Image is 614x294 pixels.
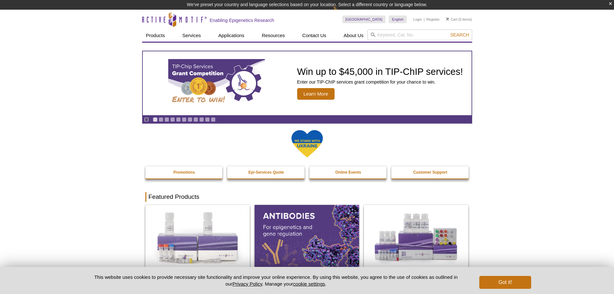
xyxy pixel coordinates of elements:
img: All Antibodies [255,205,359,268]
a: Services [179,29,205,42]
li: (0 items) [446,15,472,23]
a: Contact Us [298,29,330,42]
a: Go to slide 6 [182,117,187,122]
img: TIP-ChIP Services Grant Competition [168,59,265,107]
p: This website uses cookies to provide necessary site functionality and improve your online experie... [83,274,469,287]
a: Go to slide 11 [211,117,216,122]
span: Search [450,32,469,37]
strong: Epi-Services Quote [249,170,284,175]
button: Search [448,32,471,38]
a: Toggle autoplay [144,117,149,122]
strong: Online Events [335,170,361,175]
a: Promotions [145,166,223,178]
h2: Enabling Epigenetics Research [210,17,274,23]
a: Epi-Services Quote [227,166,305,178]
button: Got it! [479,276,531,289]
button: cookie settings [293,281,325,287]
a: Go to slide 10 [205,117,210,122]
img: Change Here [333,5,350,20]
a: Resources [258,29,289,42]
a: Products [142,29,169,42]
article: TIP-ChIP Services Grant Competition [143,51,472,115]
a: Applications [214,29,248,42]
a: Register [426,17,440,22]
strong: Customer Support [413,170,447,175]
img: CUT&Tag-IT® Express Assay Kit [364,205,468,268]
span: Learn More [297,88,335,100]
a: Go to slide 8 [193,117,198,122]
a: TIP-ChIP Services Grant Competition Win up to $45,000 in TIP-ChIP services! Enter our TIP-ChIP se... [143,51,472,115]
a: Go to slide 7 [188,117,192,122]
strong: Promotions [173,170,195,175]
a: Customer Support [391,166,469,178]
img: DNA Library Prep Kit for Illumina [145,205,250,268]
a: Go to slide 4 [170,117,175,122]
a: Go to slide 9 [199,117,204,122]
a: About Us [340,29,367,42]
a: Go to slide 3 [164,117,169,122]
p: Enter our TIP-ChIP services grant competition for your chance to win. [297,79,463,85]
a: Online Events [309,166,387,178]
a: Go to slide 1 [153,117,158,122]
a: [GEOGRAPHIC_DATA] [342,15,386,23]
a: English [389,15,407,23]
h2: Win up to $45,000 in TIP-ChIP services! [297,67,463,76]
a: Login [413,17,422,22]
a: Go to slide 2 [159,117,163,122]
a: Go to slide 5 [176,117,181,122]
img: Your Cart [446,17,449,21]
input: Keyword, Cat. No. [367,29,472,40]
a: Cart [446,17,457,22]
h2: Featured Products [145,192,469,202]
li: | [424,15,425,23]
a: Privacy Policy [232,281,262,287]
img: We Stand With Ukraine [291,129,323,158]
